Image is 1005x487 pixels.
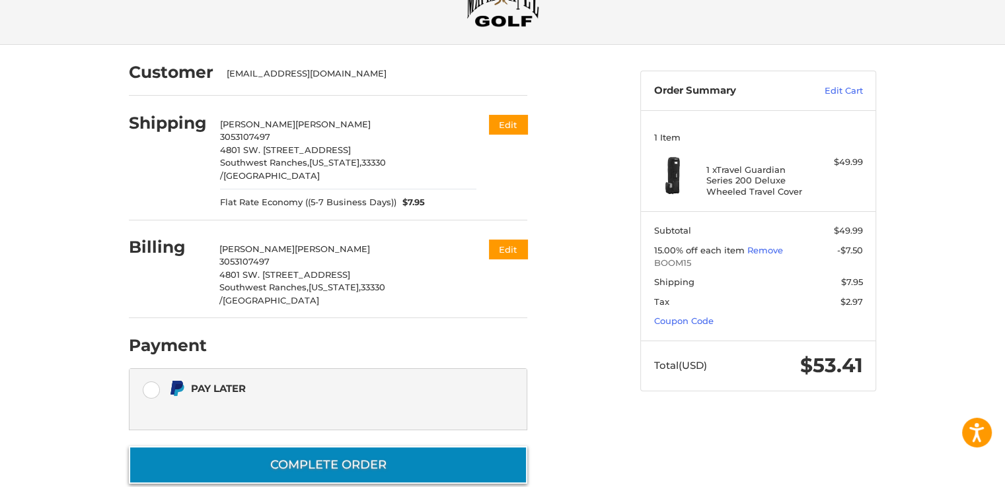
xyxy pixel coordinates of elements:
[220,157,309,168] span: Southwest Ranches,
[219,282,385,306] span: 33330 /
[220,131,270,142] span: 3053107497
[896,451,1005,487] iframe: Google Customer Reviews
[220,119,295,129] span: [PERSON_NAME]
[654,276,694,287] span: Shipping
[219,243,295,254] span: [PERSON_NAME]
[706,164,807,197] h4: 1 x Travel Guardian Series 200 Deluxe Wheeled Travel Cover
[219,269,350,280] span: 4801 SW. [STREET_ADDRESS]
[654,245,747,255] span: 15.00% off each item
[129,237,206,257] h2: Billing
[834,225,863,236] span: $49.99
[654,225,691,236] span: Subtotal
[129,113,207,133] h2: Shipping
[796,84,863,98] a: Edit Cart
[129,335,207,356] h2: Payment
[219,256,270,267] span: 3053107497
[223,170,320,181] span: [GEOGRAPHIC_DATA]
[168,380,185,397] img: Pay Later icon
[840,296,863,307] span: $2.97
[654,257,863,270] span: BOOM15
[295,243,370,254] span: [PERSON_NAME]
[841,276,863,287] span: $7.95
[220,196,396,209] span: Flat Rate Economy ((5-7 Business Days))
[396,196,426,209] span: $7.95
[309,157,361,168] span: [US_STATE],
[309,282,361,292] span: [US_STATE],
[654,315,714,326] a: Coupon Code
[489,115,527,134] button: Edit
[223,295,319,306] span: [GEOGRAPHIC_DATA]
[747,245,783,255] a: Remove
[295,119,371,129] span: [PERSON_NAME]
[654,84,796,98] h3: Order Summary
[654,132,863,143] h3: 1 Item
[129,446,527,484] button: Complete order
[654,359,707,372] span: Total (USD)
[220,157,386,181] span: 33330 /
[489,240,527,259] button: Edit
[220,145,351,155] span: 4801 SW. [STREET_ADDRESS]
[129,62,213,82] h2: Customer
[800,353,863,377] span: $53.41
[191,377,444,399] div: Pay Later
[168,403,445,414] iframe: PayPal Message 1
[654,296,669,307] span: Tax
[227,67,515,81] div: [EMAIL_ADDRESS][DOMAIN_NAME]
[811,156,863,169] div: $49.99
[219,282,309,292] span: Southwest Ranches,
[837,245,863,255] span: -$7.50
